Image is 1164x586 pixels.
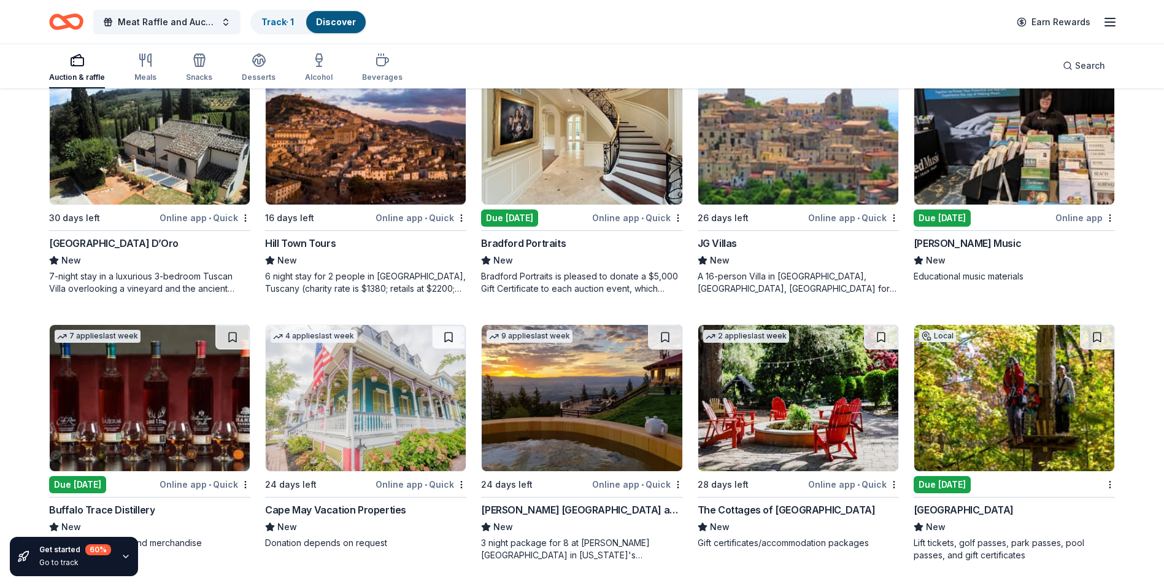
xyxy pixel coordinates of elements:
div: 7 applies last week [55,330,141,343]
div: 28 days left [698,477,749,492]
div: [PERSON_NAME] [GEOGRAPHIC_DATA] and Retreat [481,502,682,517]
div: 60 % [85,544,111,555]
img: Image for Bradford Portraits [482,58,682,205]
a: Discover [316,17,356,27]
div: Educational music materials [914,270,1115,283]
a: Image for Cape May Vacation Properties4 applieslast week24 days leftOnline app•QuickCape May Vaca... [265,324,466,549]
div: Due [DATE] [49,476,106,493]
span: New [710,520,730,534]
a: Image for Hill Town Tours 3 applieslast week16 days leftOnline app•QuickHill Town ToursNew6 night... [265,58,466,295]
span: • [209,480,211,490]
div: Lift tickets, golf passes, park passes, pool passes, and gift certificates [914,537,1115,561]
div: 9 applies last week [487,330,572,343]
div: Online app Quick [592,210,683,225]
div: Gift certificates/accommodation packages [698,537,899,549]
div: Bradford Portraits is pleased to donate a $5,000 Gift Certificate to each auction event, which in... [481,270,682,295]
div: Online app Quick [592,477,683,492]
span: New [926,520,946,534]
div: Due [DATE] [481,209,538,227]
a: Image for Downing Mountain Lodge and Retreat9 applieslast week24 days leftOnline app•Quick[PERSON... [481,324,682,561]
span: • [857,480,860,490]
div: 24 days left [481,477,533,492]
div: Go to track [39,558,111,568]
span: New [493,520,513,534]
span: • [209,213,211,223]
div: Online app Quick [808,477,899,492]
a: Image for Bradford Portraits20 applieslast weekDue [DATE]Online app•QuickBradford PortraitsNewBra... [481,58,682,295]
img: Image for Alfred Music [914,58,1114,205]
div: Online app Quick [376,477,466,492]
div: 30 days left [49,211,100,225]
img: Image for Holiday Valley [914,325,1114,471]
button: Desserts [242,48,276,88]
img: Image for Villa Sogni D’Oro [50,58,250,205]
div: Due [DATE] [914,209,971,227]
div: 26 days left [698,211,749,225]
a: Image for Villa Sogni D’Oro6 applieslast week30 days leftOnline app•Quick[GEOGRAPHIC_DATA] D’OroN... [49,58,250,295]
a: Image for JG Villas1 applylast week26 days leftOnline app•QuickJG VillasNewA 16-person Villa in [... [698,58,899,295]
div: Online app Quick [808,210,899,225]
div: Desserts [242,72,276,82]
div: [GEOGRAPHIC_DATA] [914,502,1014,517]
a: Track· 1 [261,17,294,27]
button: Meals [134,48,156,88]
div: Alcohol [305,72,333,82]
span: New [61,253,81,268]
div: Cape May Vacation Properties [265,502,406,517]
button: Track· 1Discover [250,10,367,34]
a: Image for Buffalo Trace Distillery7 applieslast weekDue [DATE]Online app•QuickBuffalo Trace Disti... [49,324,250,549]
img: Image for Downing Mountain Lodge and Retreat [482,325,682,471]
span: Search [1075,58,1105,73]
img: Image for Cape May Vacation Properties [266,325,466,471]
div: 24 days left [265,477,317,492]
div: 2 applies last week [703,330,789,343]
div: Meals [134,72,156,82]
div: Online app Quick [160,210,250,225]
span: New [277,253,297,268]
img: Image for Hill Town Tours [266,58,466,205]
div: 4 applies last week [271,330,357,343]
div: 16 days left [265,211,314,225]
span: • [425,213,427,223]
a: Image for Holiday ValleyLocalDue [DATE][GEOGRAPHIC_DATA]NewLift tickets, golf passes, park passes... [914,324,1115,561]
a: Home [49,7,83,36]
span: • [425,480,427,490]
span: New [493,253,513,268]
div: Get started [39,544,111,555]
div: 6 night stay for 2 people in [GEOGRAPHIC_DATA], Tuscany (charity rate is $1380; retails at $2200;... [265,270,466,295]
span: Meat Raffle and Auction [118,15,216,29]
div: Local [919,330,956,342]
div: Auction & raffle [49,72,105,82]
div: Online app Quick [376,210,466,225]
span: New [61,520,81,534]
button: Beverages [362,48,403,88]
div: Hill Town Tours [265,236,336,251]
span: New [926,253,946,268]
div: A 16-person Villa in [GEOGRAPHIC_DATA], [GEOGRAPHIC_DATA], [GEOGRAPHIC_DATA] for 7days/6nights (R... [698,270,899,295]
span: New [277,520,297,534]
div: Donation depends on request [265,537,466,549]
span: • [641,480,644,490]
div: Beverages [362,72,403,82]
span: • [857,213,860,223]
img: Image for Buffalo Trace Distillery [50,325,250,471]
div: [PERSON_NAME] Music [914,236,1021,251]
div: Snacks [186,72,212,82]
img: Image for The Cottages of Napa Valley [698,325,898,471]
button: Search [1053,53,1115,78]
img: Image for JG Villas [698,58,898,205]
div: The Cottages of [GEOGRAPHIC_DATA] [698,502,876,517]
div: Online app Quick [160,477,250,492]
div: 7-night stay in a luxurious 3-bedroom Tuscan Villa overlooking a vineyard and the ancient walled ... [49,270,250,295]
button: Auction & raffle [49,48,105,88]
a: Image for The Cottages of Napa Valley2 applieslast week28 days leftOnline app•QuickThe Cottages o... [698,324,899,549]
div: Due [DATE] [914,476,971,493]
button: Alcohol [305,48,333,88]
span: • [641,213,644,223]
button: Snacks [186,48,212,88]
div: Online app [1055,210,1115,225]
button: Meat Raffle and Auction [93,10,241,34]
a: Earn Rewards [1009,11,1098,33]
div: Bradford Portraits [481,236,566,251]
div: Buffalo Trace Distillery [49,502,155,517]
